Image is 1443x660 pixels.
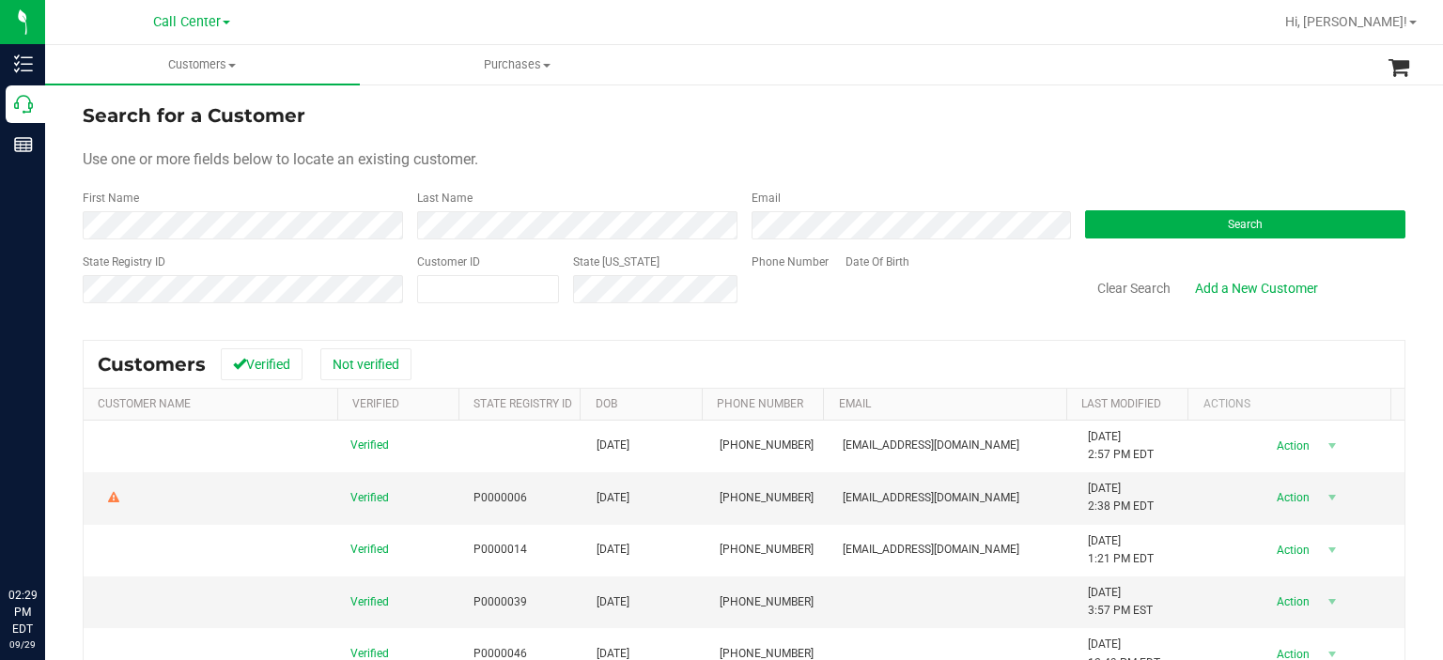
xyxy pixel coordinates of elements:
a: Email [839,397,871,410]
span: [EMAIL_ADDRESS][DOMAIN_NAME] [843,541,1019,559]
inline-svg: Reports [14,135,33,154]
div: Warning - Level 2 [105,489,122,507]
p: 09/29 [8,637,37,652]
span: [DATE] 2:38 PM EDT [1088,480,1154,515]
span: [DATE] [597,593,629,611]
a: State Registry Id [473,397,572,410]
a: Add a New Customer [1183,272,1330,304]
span: Search for a Customer [83,104,305,127]
span: [PHONE_NUMBER] [720,437,814,454]
p: 02:29 PM EDT [8,587,37,637]
a: Last Modified [1081,397,1161,410]
label: First Name [83,190,139,207]
span: [DATE] 3:57 PM EST [1088,584,1153,620]
span: Purchases [361,56,674,73]
span: [EMAIL_ADDRESS][DOMAIN_NAME] [843,437,1019,454]
inline-svg: Inventory [14,54,33,73]
span: [DATE] [597,437,629,454]
span: [PHONE_NUMBER] [720,541,814,559]
label: State Registry ID [83,253,165,270]
label: Phone Number [752,253,829,270]
span: [EMAIL_ADDRESS][DOMAIN_NAME] [843,489,1019,507]
span: select [1321,589,1344,615]
label: Email [752,190,781,207]
span: Action [1260,589,1321,615]
button: Verified [221,348,303,380]
span: select [1321,484,1344,511]
span: select [1321,433,1344,459]
span: [DATE] [597,489,629,507]
span: [PHONE_NUMBER] [720,593,814,611]
span: Verified [350,593,389,611]
span: Verified [350,437,389,454]
a: Verified [352,397,399,410]
a: Customer Name [98,397,191,410]
label: Customer ID [417,253,480,270]
span: [DATE] 2:57 PM EDT [1088,428,1154,464]
button: Not verified [320,348,411,380]
a: Purchases [360,45,675,84]
label: Date Of Birth [846,253,909,270]
label: Last Name [417,190,473,207]
span: Customers [98,353,206,376]
iframe: Resource center [19,510,75,566]
span: Search [1228,218,1263,231]
span: Action [1260,433,1321,459]
span: [DATE] 1:21 PM EDT [1088,532,1154,568]
button: Search [1085,210,1405,238]
span: P0000039 [473,593,527,611]
span: Verified [350,489,389,507]
inline-svg: Call Center [14,95,33,114]
span: Action [1260,484,1321,511]
span: Action [1260,537,1321,563]
span: Verified [350,541,389,559]
span: select [1321,537,1344,563]
div: Actions [1203,397,1384,410]
span: P0000006 [473,489,527,507]
span: Call Center [153,14,221,30]
iframe: Resource center unread badge [55,507,78,530]
a: Phone Number [717,397,803,410]
span: [DATE] [597,541,629,559]
span: Customers [45,56,360,73]
span: [PHONE_NUMBER] [720,489,814,507]
label: State [US_STATE] [573,253,659,270]
button: Clear Search [1085,272,1183,304]
a: Customers [45,45,360,84]
span: Hi, [PERSON_NAME]! [1285,14,1407,29]
a: DOB [596,397,617,410]
span: P0000014 [473,541,527,559]
span: Use one or more fields below to locate an existing customer. [83,150,478,168]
